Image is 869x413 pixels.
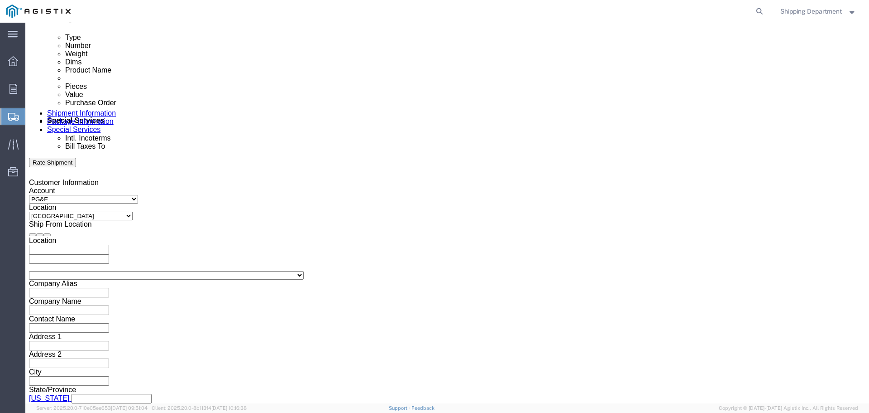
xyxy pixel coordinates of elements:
[780,6,857,17] button: Shipping Department
[411,405,434,411] a: Feedback
[6,5,71,18] img: logo
[211,405,247,411] span: [DATE] 10:16:38
[25,23,869,403] iframe: FS Legacy Container
[389,405,411,411] a: Support
[36,405,148,411] span: Server: 2025.20.0-710e05ee653
[152,405,247,411] span: Client: 2025.20.0-8b113f4
[780,6,842,16] span: Shipping Department
[719,404,858,412] span: Copyright © [DATE]-[DATE] Agistix Inc., All Rights Reserved
[111,405,148,411] span: [DATE] 09:51:04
